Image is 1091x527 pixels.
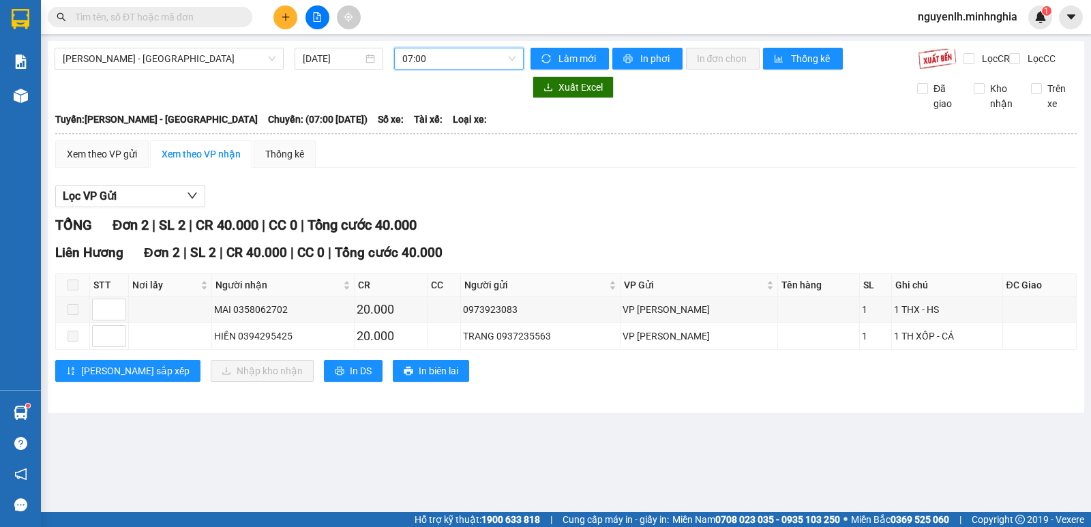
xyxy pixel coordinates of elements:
[533,76,614,98] button: downloadXuất Excel
[14,406,28,420] img: warehouse-icon
[862,329,888,344] div: 1
[211,360,314,382] button: downloadNhập kho nhận
[312,12,322,22] span: file-add
[273,5,297,29] button: plus
[1044,6,1049,16] span: 1
[672,512,840,527] span: Miền Nam
[344,12,353,22] span: aim
[640,51,672,66] span: In phơi
[428,274,462,297] th: CC
[414,112,443,127] span: Tài xế:
[985,81,1020,111] span: Kho nhận
[290,245,294,260] span: |
[55,217,92,233] span: TỔNG
[183,245,187,260] span: |
[402,48,515,69] span: 07:00
[14,498,27,511] span: message
[843,517,848,522] span: ⚪️
[891,514,949,525] strong: 0369 525 060
[959,512,961,527] span: |
[464,277,606,292] span: Người gửi
[144,245,180,260] span: Đơn 2
[453,112,487,127] span: Loại xe:
[90,274,129,297] th: STT
[215,277,340,292] span: Người nhận
[851,512,949,527] span: Miền Bắc
[463,329,617,344] div: TRANG 0937235563
[623,302,776,317] div: VP [PERSON_NAME]
[14,89,28,103] img: warehouse-icon
[262,217,265,233] span: |
[621,297,779,323] td: VP Phan Rí
[558,80,603,95] span: Xuất Excel
[563,512,669,527] span: Cung cấp máy in - giấy in:
[1015,515,1025,524] span: copyright
[481,514,540,525] strong: 1900 633 818
[14,55,28,69] img: solution-icon
[357,327,424,346] div: 20.000
[226,245,287,260] span: CR 40.000
[393,360,469,382] button: printerIn biên lai
[686,48,760,70] button: In đơn chọn
[791,51,832,66] span: Thống kê
[623,329,776,344] div: VP [PERSON_NAME]
[624,277,764,292] span: VP Gửi
[419,363,458,378] span: In biên lai
[894,329,1000,344] div: 1 TH XỐP - CÁ
[297,245,325,260] span: CC 0
[1042,81,1077,111] span: Trên xe
[328,245,331,260] span: |
[337,5,361,29] button: aim
[894,302,1000,317] div: 1 THX - HS
[162,147,241,162] div: Xem theo VP nhận
[324,360,383,382] button: printerIn DS
[1059,5,1083,29] button: caret-down
[63,187,117,205] span: Lọc VP Gửi
[928,81,963,111] span: Đã giao
[220,245,223,260] span: |
[378,112,404,127] span: Số xe:
[57,12,66,22] span: search
[190,245,216,260] span: SL 2
[132,277,198,292] span: Nơi lấy
[268,112,368,127] span: Chuyến: (07:00 [DATE])
[14,468,27,481] span: notification
[189,217,192,233] span: |
[152,217,155,233] span: |
[66,366,76,377] span: sort-ascending
[715,514,840,525] strong: 0708 023 035 - 0935 103 250
[63,48,275,69] span: Phan Rí - Sài Gòn
[308,217,417,233] span: Tổng cước 40.000
[763,48,843,70] button: bar-chartThống kê
[55,185,205,207] button: Lọc VP Gửi
[463,302,617,317] div: 0973923083
[67,147,137,162] div: Xem theo VP gửi
[1065,11,1077,23] span: caret-down
[350,363,372,378] span: In DS
[774,54,786,65] span: bar-chart
[550,512,552,527] span: |
[281,12,290,22] span: plus
[159,217,185,233] span: SL 2
[415,512,540,527] span: Hỗ trợ kỹ thuật:
[335,245,443,260] span: Tổng cước 40.000
[335,366,344,377] span: printer
[55,245,123,260] span: Liên Hương
[612,48,683,70] button: printerIn phơi
[1022,51,1058,66] span: Lọc CC
[1042,6,1051,16] sup: 1
[305,5,329,29] button: file-add
[404,366,413,377] span: printer
[26,404,30,408] sup: 1
[778,274,860,297] th: Tên hàng
[558,51,598,66] span: Làm mới
[303,51,363,66] input: 13/09/2025
[81,363,190,378] span: [PERSON_NAME] sắp xếp
[187,190,198,201] span: down
[907,8,1028,25] span: nguyenlh.minhnghia
[1034,11,1047,23] img: icon-new-feature
[113,217,149,233] span: Đơn 2
[301,217,304,233] span: |
[621,323,779,350] td: VP Phan Rí
[892,274,1003,297] th: Ghi chú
